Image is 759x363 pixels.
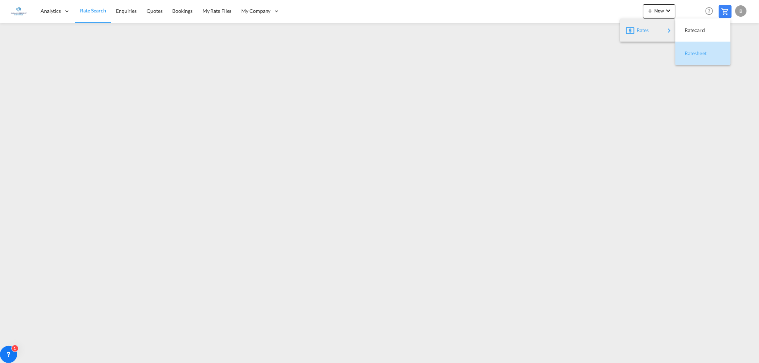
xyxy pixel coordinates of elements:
div: Ratesheet [681,44,725,62]
span: Ratecard [685,23,692,37]
span: Rates [637,23,645,37]
div: Ratecard [681,21,725,39]
md-icon: icon-chevron-right [665,26,674,35]
span: Ratesheet [685,46,692,60]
